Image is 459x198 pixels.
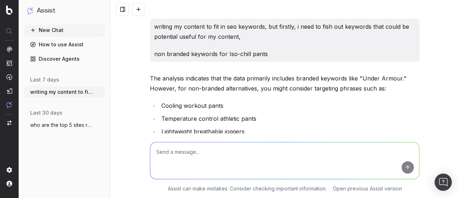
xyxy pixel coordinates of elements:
img: Studio [6,88,12,94]
a: Discover Agents [24,53,105,65]
span: who are the top 5 sites ranking for runn [30,121,93,129]
img: Assist [6,102,12,108]
span: last 7 days [30,76,59,83]
li: Lightweight breathable joggers [159,126,420,137]
img: Intelligence [6,60,12,66]
p: writing my content to fit in seo keywords, but firstly, i need to fish out keywords that could be... [154,22,415,42]
img: Assist [27,7,34,14]
img: Botify logo [6,5,13,15]
div: Open Intercom Messenger [435,174,452,191]
p: non branded keywords for Iso-chill pants [154,49,415,59]
span: writing my content to fit in seo keyword [30,88,93,96]
img: Setting [6,167,12,173]
button: New Chat [24,24,105,36]
p: The analysis indicates that the data primarily includes branded keywords like "Under Armour." How... [150,73,420,93]
a: How to use Assist [24,39,105,50]
img: My account [6,181,12,187]
img: Analytics [6,46,12,52]
span: last 30 days [30,109,62,116]
button: Assist [27,6,102,16]
button: writing my content to fit in seo keyword [24,86,105,98]
button: who are the top 5 sites ranking for runn [24,119,105,131]
li: Cooling workout pants [159,101,420,111]
p: Assist can make mistakes. Consider checking important information. [168,185,327,192]
li: Temperature control athletic pants [159,114,420,124]
img: Activation [6,74,12,80]
img: Switch project [7,120,11,125]
a: Open previous Assist version [333,185,402,192]
h1: Assist [37,6,55,16]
